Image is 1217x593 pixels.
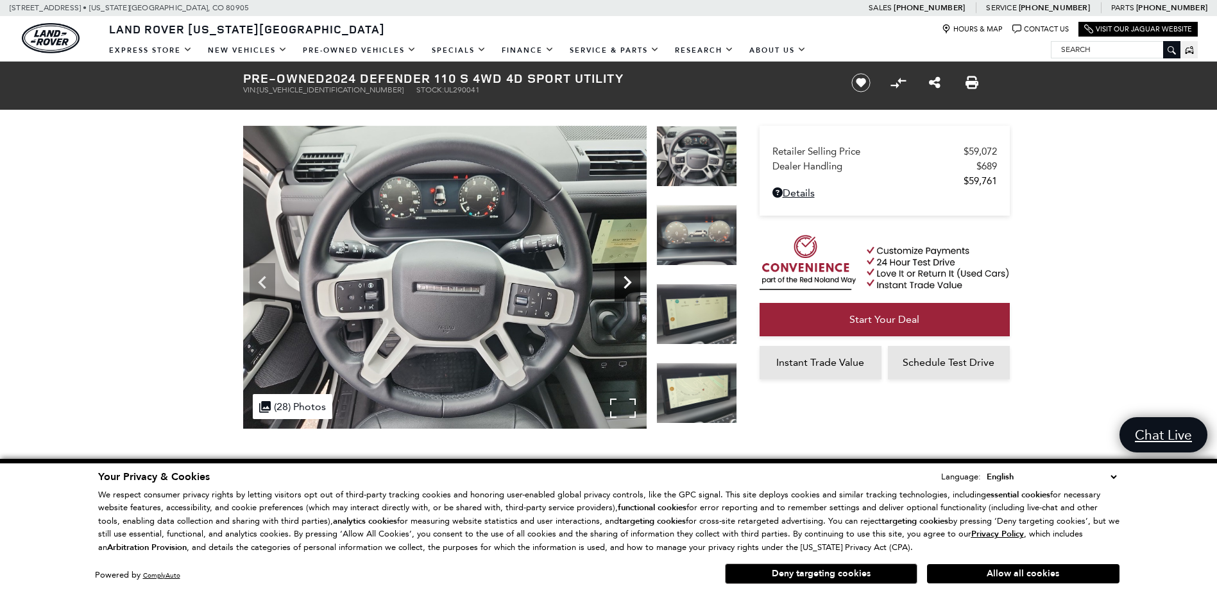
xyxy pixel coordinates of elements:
span: Service [986,3,1016,12]
a: land-rover [22,23,80,53]
p: We respect consumer privacy rights by letting visitors opt out of third-party tracking cookies an... [98,488,1119,554]
img: Used 2024 Fuji White Land Rover S image 13 [243,126,647,429]
img: Used 2024 Fuji White Land Rover S image 16 [656,363,737,424]
span: Your Privacy & Cookies [98,470,210,484]
span: Retailer Selling Price [772,146,964,157]
strong: Pre-Owned [243,69,325,87]
strong: analytics cookies [333,515,397,527]
select: Language Select [983,470,1119,484]
h1: 2024 Defender 110 S 4WD 4D Sport Utility [243,71,830,85]
u: Privacy Policy [971,528,1024,540]
strong: targeting cookies [881,515,948,527]
a: Chat Live [1119,417,1207,452]
a: $59,761 [772,175,997,187]
span: $689 [976,160,997,172]
button: Compare Vehicle [889,73,908,92]
button: Save vehicle [847,73,875,93]
a: About Us [742,39,814,62]
nav: Main Navigation [101,39,814,62]
span: Parts [1111,3,1134,12]
span: Chat Live [1128,426,1198,443]
a: Share this Pre-Owned 2024 Defender 110 S 4WD 4D Sport Utility [929,75,940,90]
span: UL290041 [444,85,480,94]
img: Used 2024 Fuji White Land Rover S image 15 [656,284,737,345]
a: Visit Our Jaguar Website [1084,24,1192,34]
div: Powered by [95,571,180,580]
span: Sales [869,3,892,12]
strong: essential cookies [986,489,1050,501]
a: Contact Us [1012,24,1069,34]
a: New Vehicles [200,39,295,62]
a: [PHONE_NUMBER] [894,3,965,13]
span: $59,761 [964,175,997,187]
a: Start Your Deal [760,303,1010,336]
a: Specials [424,39,494,62]
div: Next [615,263,640,302]
strong: targeting cookies [619,515,686,527]
a: Dealer Handling $689 [772,160,997,172]
a: [PHONE_NUMBER] [1136,3,1207,13]
strong: functional cookies [618,502,686,513]
span: Instant Trade Value [776,356,864,368]
span: Dealer Handling [772,160,976,172]
span: [US_VEHICLE_IDENTIFICATION_NUMBER] [257,85,404,94]
a: Land Rover [US_STATE][GEOGRAPHIC_DATA] [101,21,393,37]
a: EXPRESS STORE [101,39,200,62]
span: VIN: [243,85,257,94]
a: Print this Pre-Owned 2024 Defender 110 S 4WD 4D Sport Utility [966,75,978,90]
span: Start Your Deal [849,313,919,325]
span: Schedule Test Drive [903,356,994,368]
a: Retailer Selling Price $59,072 [772,146,997,157]
a: Schedule Test Drive [888,346,1010,379]
a: Hours & Map [942,24,1003,34]
img: Land Rover [22,23,80,53]
a: [STREET_ADDRESS] • [US_STATE][GEOGRAPHIC_DATA], CO 80905 [10,3,249,12]
div: Language: [941,472,981,481]
a: Service & Parts [562,39,667,62]
a: [PHONE_NUMBER] [1019,3,1090,13]
button: Allow all cookies [927,564,1119,583]
a: Research [667,39,742,62]
img: Used 2024 Fuji White Land Rover S image 13 [656,126,737,187]
div: Previous [250,263,275,302]
div: (28) Photos [253,394,332,419]
strong: Arbitration Provision [107,542,187,553]
a: Finance [494,39,562,62]
a: Details [772,187,997,199]
a: ComplyAuto [143,571,180,580]
span: Stock: [416,85,444,94]
a: Pre-Owned Vehicles [295,39,424,62]
img: Used 2024 Fuji White Land Rover S image 14 [656,205,737,266]
span: Land Rover [US_STATE][GEOGRAPHIC_DATA] [109,21,385,37]
a: Instant Trade Value [760,346,881,379]
input: Search [1051,42,1180,57]
button: Deny targeting cookies [725,563,917,584]
span: $59,072 [964,146,997,157]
